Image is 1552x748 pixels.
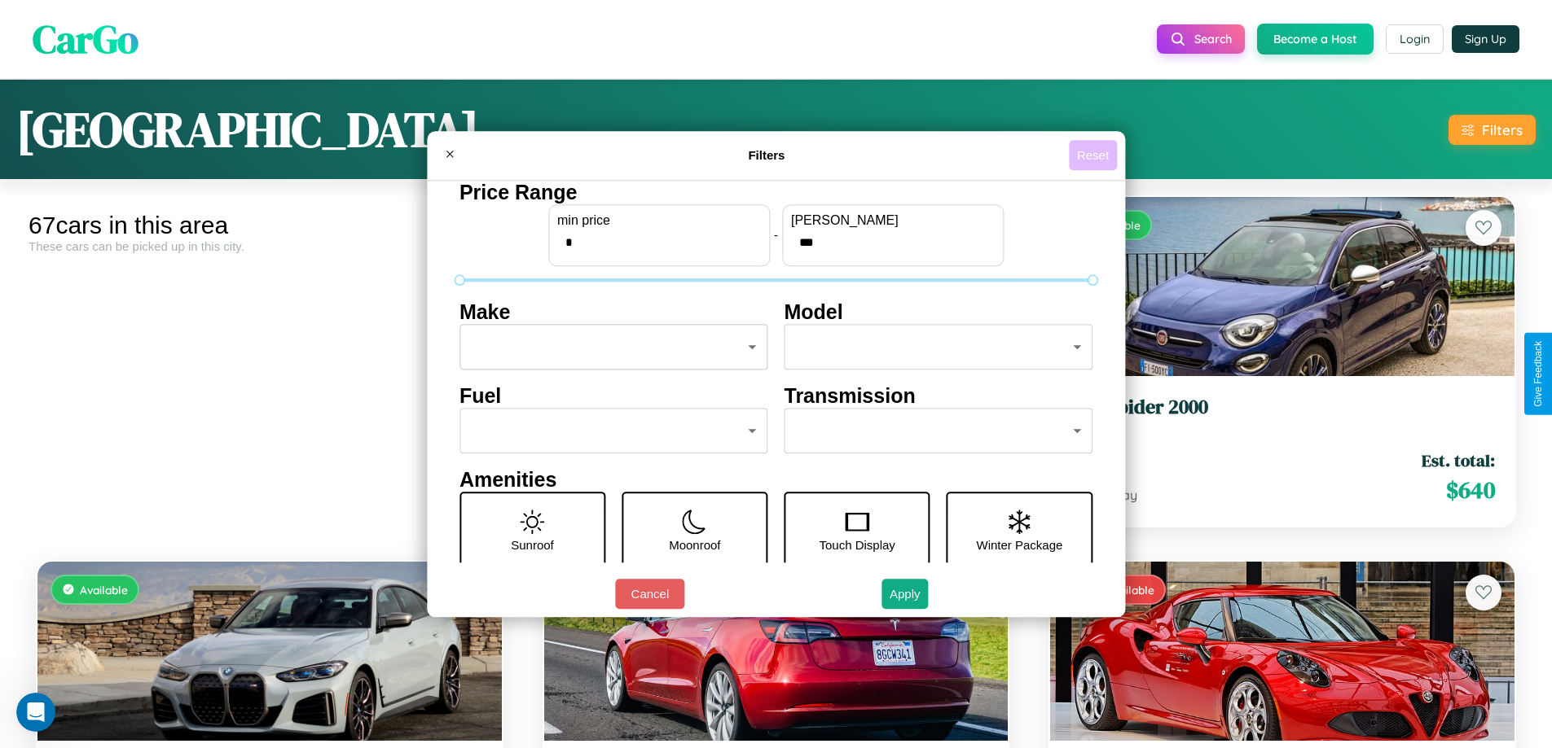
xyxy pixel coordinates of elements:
[1069,140,1117,170] button: Reset
[1157,24,1245,54] button: Search
[29,212,511,239] div: 67 cars in this area
[1422,448,1495,472] span: Est. total:
[791,213,995,228] label: [PERSON_NAME]
[1257,24,1374,55] button: Become a Host
[774,224,778,246] p: -
[1386,24,1444,54] button: Login
[33,12,138,66] span: CarGo
[819,534,895,556] p: Touch Display
[669,534,720,556] p: Moonroof
[557,213,761,228] label: min price
[80,583,128,597] span: Available
[882,579,929,609] button: Apply
[615,579,684,609] button: Cancel
[785,300,1093,324] h4: Model
[459,181,1093,204] h4: Price Range
[977,534,1063,556] p: Winter Package
[785,384,1093,408] h4: Transmission
[511,534,554,556] p: Sunroof
[464,148,1069,162] h4: Filters
[1482,121,1523,138] div: Filters
[1449,115,1536,145] button: Filters
[16,96,479,163] h1: [GEOGRAPHIC_DATA]
[16,693,55,732] iframe: Intercom live chat
[29,239,511,253] div: These cars can be picked up in this city.
[1070,396,1495,435] a: Fiat Spider 20002017
[459,468,1093,492] h4: Amenities
[1446,474,1495,506] span: $ 640
[459,384,768,408] h4: Fuel
[1532,341,1544,407] div: Give Feedback
[1452,25,1519,53] button: Sign Up
[1070,396,1495,419] h3: Fiat Spider 2000
[1194,32,1232,46] span: Search
[459,300,768,324] h4: Make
